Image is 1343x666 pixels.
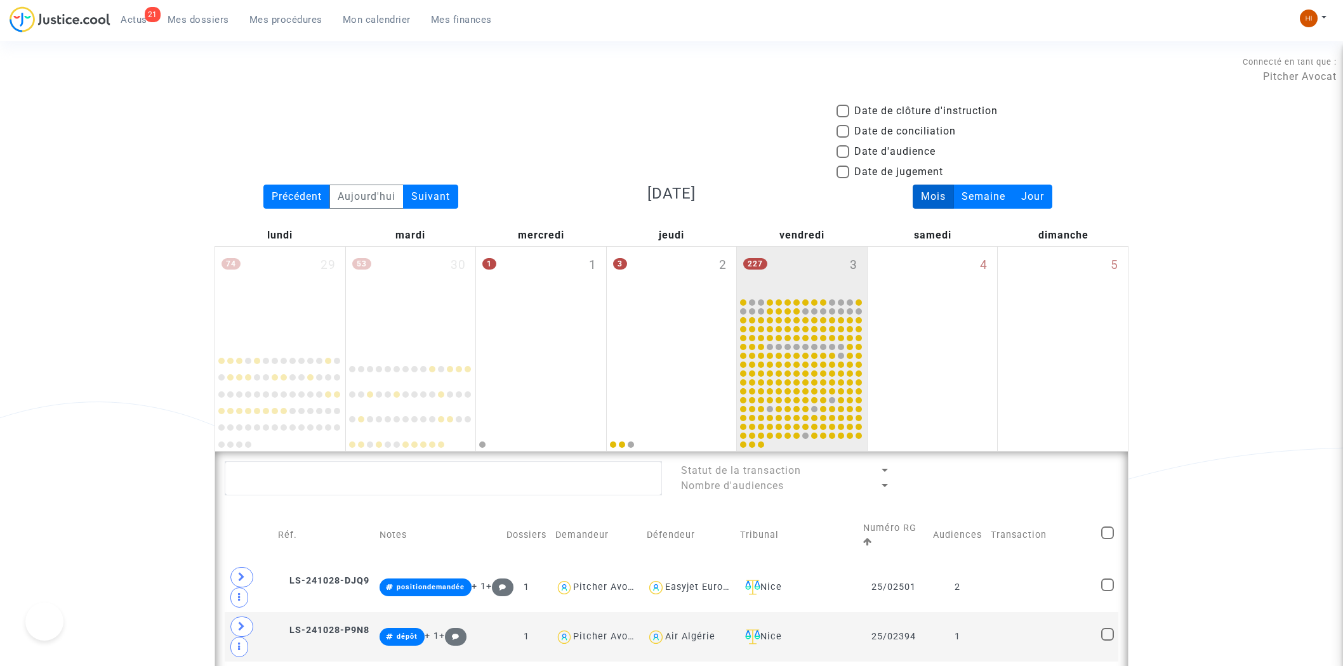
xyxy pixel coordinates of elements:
[719,256,727,275] span: 2
[589,256,597,275] span: 1
[929,563,986,612] td: 2
[451,256,466,275] span: 30
[868,247,998,451] div: samedi octobre 4
[502,563,551,612] td: 1
[263,185,330,209] div: Précédent
[397,583,465,591] span: positiondemandée
[375,508,502,563] td: Notes
[854,124,956,139] span: Date de conciliation
[555,628,574,646] img: icon-user.svg
[555,578,574,597] img: icon-user.svg
[929,612,986,662] td: 1
[745,629,760,644] img: icon-faciliter-sm.svg
[613,258,627,270] span: 3
[278,575,369,586] span: LS-241028-DJQ9
[121,14,147,25] span: Actus
[502,508,551,563] td: Dossiers
[403,185,458,209] div: Suivant
[25,603,63,641] iframe: Help Scout Beacon - Open
[168,14,229,25] span: Mes dossiers
[551,508,643,563] td: Demandeur
[352,258,371,270] span: 53
[998,225,1128,246] div: dimanche
[737,225,868,246] div: vendredi
[345,225,476,246] div: mardi
[953,185,1014,209] div: Semaine
[854,144,936,159] span: Date d'audience
[472,581,486,592] span: + 1
[486,581,513,592] span: +
[343,14,411,25] span: Mon calendrier
[647,628,665,646] img: icon-user.svg
[859,508,929,563] td: Numéro RG
[215,247,345,347] div: lundi septembre 29, 74 events, click to expand
[998,247,1128,451] div: dimanche octobre 5
[859,563,929,612] td: 25/02501
[145,7,161,22] div: 21
[929,508,986,563] td: Audiences
[859,612,929,662] td: 25/02394
[397,632,418,641] span: dépôt
[439,630,466,641] span: +
[502,612,551,662] td: 1
[215,225,345,246] div: lundi
[431,14,492,25] span: Mes finances
[573,582,643,592] div: Pitcher Avocat
[526,185,817,203] h3: [DATE]
[606,225,737,246] div: jeudi
[986,508,1097,563] td: Transaction
[476,247,606,347] div: mercredi octobre 1, One event, click to expand
[980,256,988,275] span: 4
[1243,57,1337,67] span: Connecté en tant que :
[740,580,854,595] div: Nice
[607,247,737,347] div: jeudi octobre 2, 3 events, click to expand
[1300,10,1318,27] img: fc99b196863ffcca57bb8fe2645aafd9
[745,580,760,595] img: icon-faciliter-sm.svg
[647,578,665,597] img: icon-user.svg
[743,258,767,270] span: 227
[736,508,858,563] td: Tribunal
[854,164,943,180] span: Date de jugement
[1013,185,1052,209] div: Jour
[482,258,496,270] span: 1
[681,480,784,492] span: Nombre d'audiences
[1111,256,1118,275] span: 5
[850,256,857,275] span: 3
[249,14,322,25] span: Mes procédures
[573,631,643,642] div: Pitcher Avocat
[274,508,374,563] td: Réf.
[740,629,854,644] div: Nice
[665,631,715,642] div: Air Algérie
[425,630,439,641] span: + 1
[10,6,110,32] img: jc-logo.svg
[913,185,954,209] div: Mois
[475,225,606,246] div: mercredi
[329,185,404,209] div: Aujourd'hui
[321,256,336,275] span: 29
[854,103,998,119] span: Date de clôture d'instruction
[737,247,867,296] div: vendredi octobre 3, 227 events, click to expand
[665,582,734,592] div: Easyjet Europe
[222,258,241,270] span: 74
[278,625,369,636] span: LS-241028-P9N8
[642,508,736,563] td: Défendeur
[346,247,476,347] div: mardi septembre 30, 53 events, click to expand
[681,464,801,476] span: Statut de la transaction
[868,225,998,246] div: samedi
